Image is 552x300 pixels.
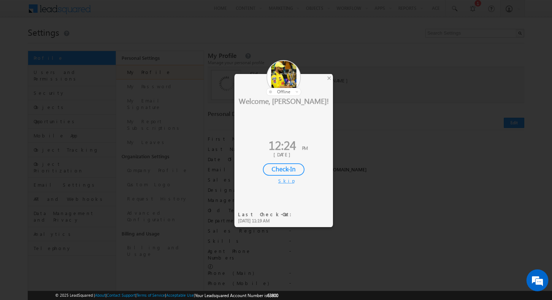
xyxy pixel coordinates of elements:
div: Welcome, [PERSON_NAME]! [234,96,333,105]
span: 63800 [267,293,278,298]
span: Your Leadsquared Account Number is [195,293,278,298]
a: About [95,293,106,297]
div: [DATE] 11:19 AM [238,218,296,224]
span: © 2025 LeadSquared | | | | | [55,292,278,299]
span: PM [302,145,308,151]
a: Acceptable Use [166,293,194,297]
div: Last Check-Out: [238,211,296,218]
span: 12:24 [269,137,296,153]
div: Skip [278,178,289,184]
div: Check-In [263,163,304,176]
a: Contact Support [107,293,135,297]
div: × [325,74,333,82]
div: [DATE] [240,151,327,158]
a: Terms of Service [137,293,165,297]
span: offline [277,89,290,94]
